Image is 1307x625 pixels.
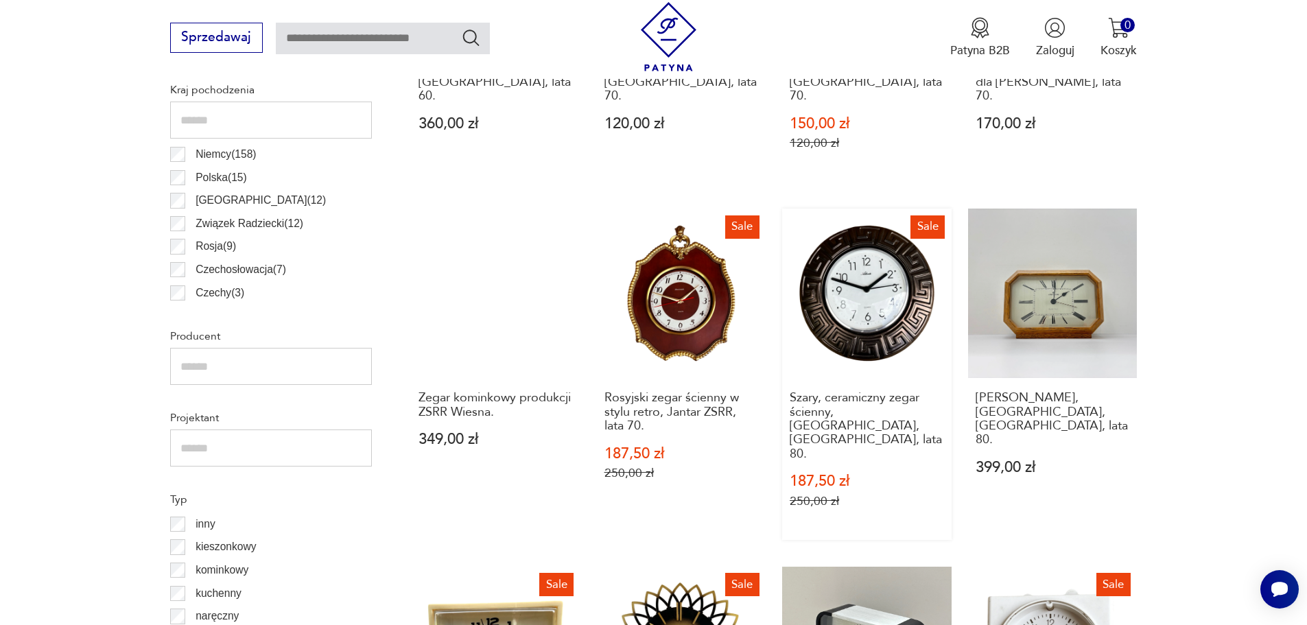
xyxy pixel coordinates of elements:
[196,284,244,302] p: Czechy ( 3 )
[170,23,263,53] button: Sprzedawaj
[196,145,256,163] p: Niemcy ( 158 )
[419,117,573,131] p: 360,00 zł
[1260,570,1299,609] iframe: Smartsupp widget button
[976,460,1130,475] p: 399,00 zł
[1100,17,1137,58] button: 0Koszyk
[1036,17,1074,58] button: Zaloguj
[604,447,759,461] p: 187,50 zł
[196,561,248,579] p: kominkowy
[790,474,944,488] p: 187,50 zł
[604,117,759,131] p: 120,00 zł
[950,17,1010,58] a: Ikona medaluPatyna B2B
[790,47,944,104] h3: Zegar ścienny, [GEOGRAPHIC_DATA], [GEOGRAPHIC_DATA], lata 70.
[196,237,236,255] p: Rosja ( 9 )
[196,307,320,325] p: [GEOGRAPHIC_DATA] ( 3 )
[604,466,759,480] p: 250,00 zł
[196,191,326,209] p: [GEOGRAPHIC_DATA] ( 12 )
[1100,43,1137,58] p: Koszyk
[196,607,239,625] p: naręczny
[170,81,372,99] p: Kraj pochodzenia
[419,391,573,419] h3: Zegar kominkowy produkcji ZSRR Wiesna.
[976,117,1130,131] p: 170,00 zł
[411,209,580,540] a: Zegar kominkowy produkcji ZSRR Wiesna.Zegar kominkowy produkcji ZSRR Wiesna.349,00 zł
[968,209,1138,540] a: Zegar, Junghans, Niemcy, lata 80.[PERSON_NAME], [GEOGRAPHIC_DATA], [GEOGRAPHIC_DATA], lata 80.399...
[634,2,703,71] img: Patyna - sklep z meblami i dekoracjami vintage
[196,169,247,187] p: Polska ( 15 )
[170,409,372,427] p: Projektant
[976,47,1130,104] h3: Budzik z Kubusiem Puchatkiem firmy Digi Tech dla [PERSON_NAME], lata 70.
[790,391,944,461] h3: Szary, ceramiczny zegar ścienny, [GEOGRAPHIC_DATA], [GEOGRAPHIC_DATA], lata 80.
[196,538,256,556] p: kieszonkowy
[170,491,372,508] p: Typ
[976,391,1130,447] h3: [PERSON_NAME], [GEOGRAPHIC_DATA], [GEOGRAPHIC_DATA], lata 80.
[790,494,944,508] p: 250,00 zł
[790,117,944,131] p: 150,00 zł
[597,209,766,540] a: SaleRosyjski zegar ścienny w stylu retro, Jantar ZSRR, lata 70.Rosyjski zegar ścienny w stylu ret...
[419,432,573,447] p: 349,00 zł
[950,43,1010,58] p: Patyna B2B
[170,327,372,345] p: Producent
[950,17,1010,58] button: Patyna B2B
[1108,17,1129,38] img: Ikona koszyka
[419,47,573,104] h3: Ceramiczny zegar kuchenny z minutnikiem Dugena, [GEOGRAPHIC_DATA], lata 60.
[461,27,481,47] button: Szukaj
[170,33,263,44] a: Sprzedawaj
[790,136,944,150] p: 120,00 zł
[196,261,286,279] p: Czechosłowacja ( 7 )
[196,515,215,533] p: inny
[196,215,303,233] p: Związek Radziecki ( 12 )
[1044,17,1065,38] img: Ikonka użytkownika
[1036,43,1074,58] p: Zaloguj
[196,585,242,602] p: kuchenny
[604,391,759,433] h3: Rosyjski zegar ścienny w stylu retro, Jantar ZSRR, lata 70.
[1120,18,1135,32] div: 0
[604,47,759,104] h3: Mechaniczny budzik Poltik Monoclock, [GEOGRAPHIC_DATA], lata 70.
[782,209,952,540] a: SaleSzary, ceramiczny zegar ścienny, Atlanta, Niemcy, lata 80.Szary, ceramiczny zegar ścienny, [G...
[969,17,991,38] img: Ikona medalu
